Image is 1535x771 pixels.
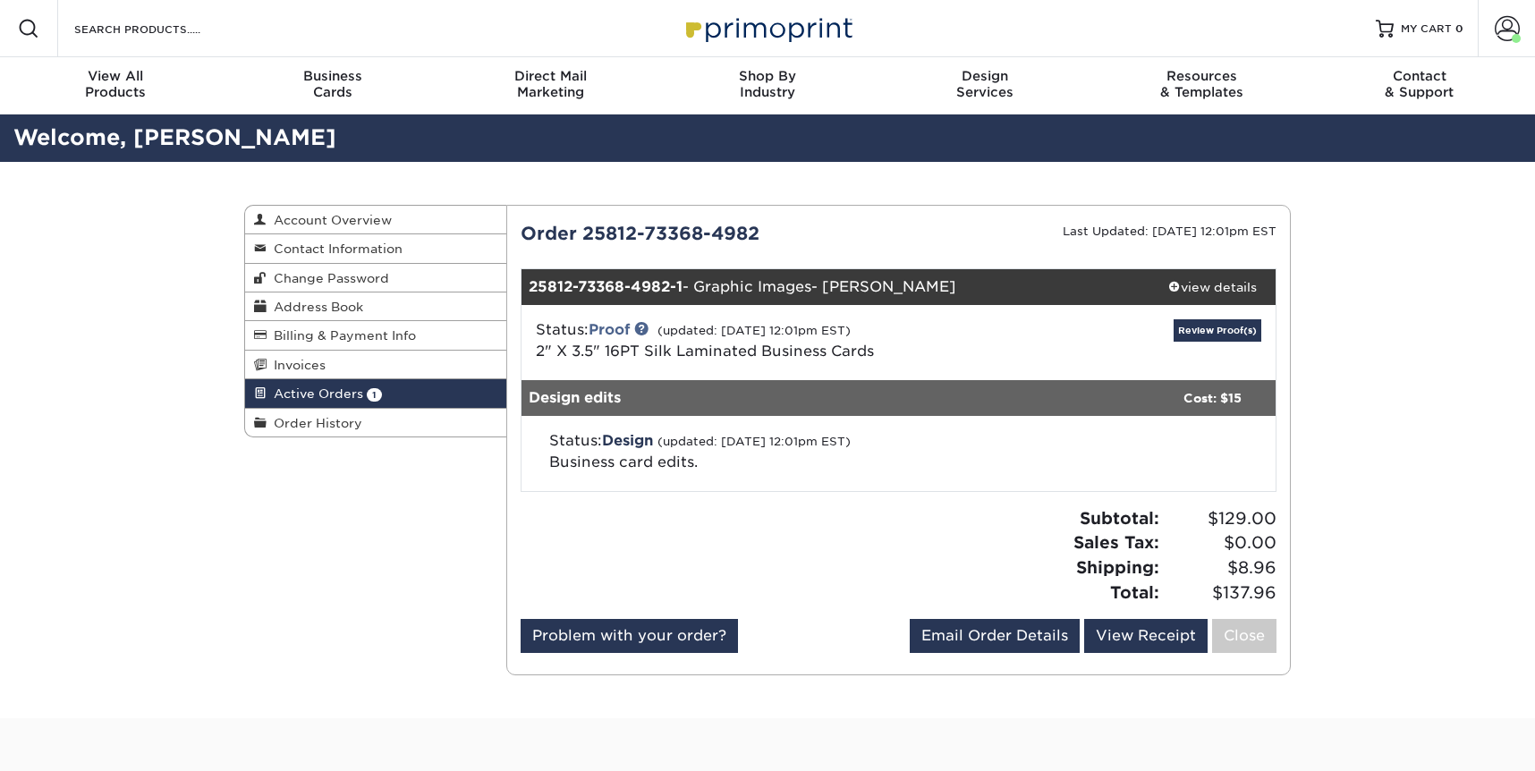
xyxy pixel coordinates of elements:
[657,435,851,448] small: (updated: [DATE] 12:01pm EST)
[267,213,392,227] span: Account Overview
[1080,508,1159,528] strong: Subtotal:
[267,416,362,430] span: Order History
[876,68,1093,100] div: Services
[1310,68,1528,100] div: & Support
[910,619,1080,653] a: Email Order Details
[245,351,506,379] a: Invoices
[1149,278,1276,296] div: view details
[1310,57,1528,114] a: Contact& Support
[442,57,659,114] a: Direct MailMarketing
[1310,68,1528,84] span: Contact
[1455,22,1463,35] span: 0
[678,9,857,47] img: Primoprint
[1165,580,1276,606] span: $137.96
[1110,582,1159,602] strong: Total:
[1174,319,1261,342] a: Review Proof(s)
[225,57,442,114] a: BusinessCards
[657,324,851,337] small: (updated: [DATE] 12:01pm EST)
[7,57,225,114] a: View AllProducts
[876,68,1093,84] span: Design
[1212,619,1276,653] a: Close
[659,68,877,84] span: Shop By
[245,206,506,234] a: Account Overview
[1149,269,1276,305] a: view details
[245,264,506,292] a: Change Password
[7,68,225,100] div: Products
[549,453,698,470] span: Business card edits.
[442,68,659,100] div: Marketing
[1076,557,1159,577] strong: Shipping:
[536,430,1020,473] div: Status:
[1401,21,1452,37] span: MY CART
[72,18,247,39] input: SEARCH PRODUCTS.....
[536,343,874,360] a: 2" X 3.5" 16PT Silk Laminated Business Cards
[1165,530,1276,555] span: $0.00
[1063,225,1276,238] small: Last Updated: [DATE] 12:01pm EST
[245,379,506,408] a: Active Orders 1
[521,619,738,653] a: Problem with your order?
[1073,532,1159,552] strong: Sales Tax:
[225,68,442,100] div: Cards
[1093,57,1310,114] a: Resources& Templates
[529,278,683,295] strong: 25812-73368-4982-1
[659,68,877,100] div: Industry
[245,234,506,263] a: Contact Information
[522,269,1150,305] div: - Graphic Images- [PERSON_NAME]
[589,321,630,338] a: Proof
[1183,391,1242,405] strong: Cost: $15
[442,68,659,84] span: Direct Mail
[267,328,416,343] span: Billing & Payment Info
[267,241,403,256] span: Contact Information
[267,300,363,314] span: Address Book
[507,220,899,247] div: Order 25812-73368-4982
[245,292,506,321] a: Address Book
[225,68,442,84] span: Business
[267,386,363,401] span: Active Orders
[245,409,506,436] a: Order History
[876,57,1093,114] a: DesignServices
[245,321,506,350] a: Billing & Payment Info
[522,319,1024,362] div: Status:
[267,271,389,285] span: Change Password
[1093,68,1310,84] span: Resources
[267,358,326,372] span: Invoices
[529,389,621,406] strong: Design edits
[1084,619,1208,653] a: View Receipt
[367,388,382,402] span: 1
[7,68,225,84] span: View All
[659,57,877,114] a: Shop ByIndustry
[1165,506,1276,531] span: $129.00
[1093,68,1310,100] div: & Templates
[1165,555,1276,580] span: $8.96
[602,432,653,449] span: Design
